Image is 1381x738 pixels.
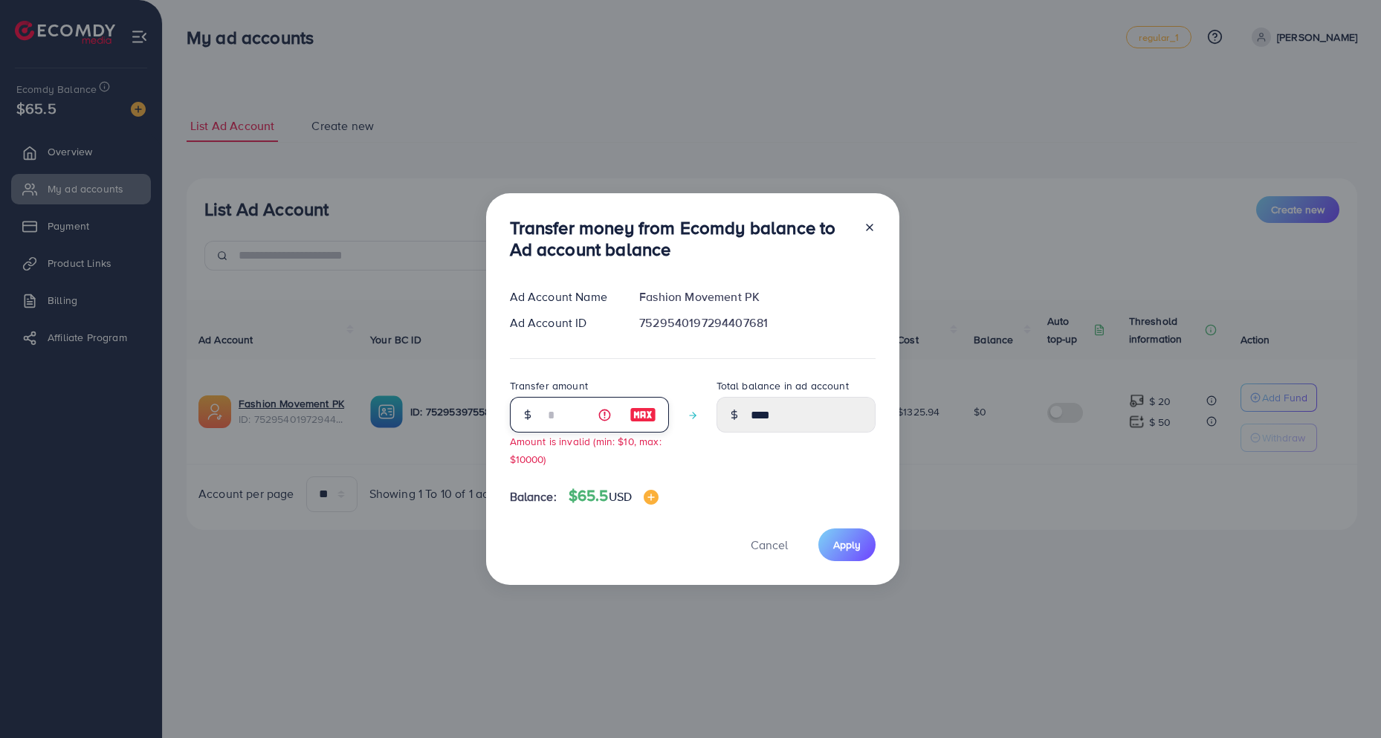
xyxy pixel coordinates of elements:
[569,487,659,505] h4: $65.5
[818,528,876,560] button: Apply
[609,488,632,505] span: USD
[627,314,887,331] div: 7529540197294407681
[732,528,806,560] button: Cancel
[717,378,849,393] label: Total balance in ad account
[751,537,788,553] span: Cancel
[510,217,852,260] h3: Transfer money from Ecomdy balance to Ad account balance
[1318,671,1370,727] iframe: Chat
[510,434,662,465] small: Amount is invalid (min: $10, max: $10000)
[510,378,588,393] label: Transfer amount
[510,488,557,505] span: Balance:
[627,288,887,305] div: Fashion Movement PK
[833,537,861,552] span: Apply
[630,406,656,424] img: image
[498,314,628,331] div: Ad Account ID
[498,288,628,305] div: Ad Account Name
[644,490,659,505] img: image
